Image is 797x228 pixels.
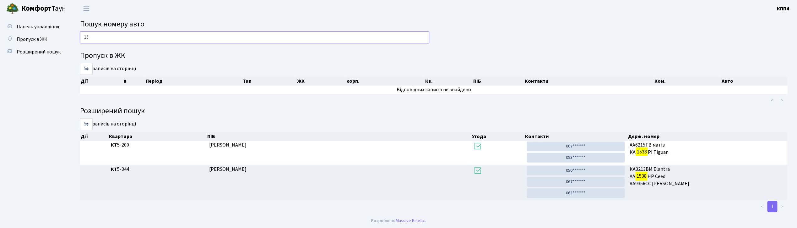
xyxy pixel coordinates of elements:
h4: Пропуск в ЖК [80,51,788,60]
a: КПП4 [777,5,789,13]
img: logo.png [6,3,19,15]
span: KA3213BM Elantra AA HP Сeed АА9356СС [PERSON_NAME] [630,166,785,187]
th: Держ. номер [627,132,788,141]
a: Панель управління [3,20,66,33]
select: записів на сторінці [80,63,93,75]
span: [PERSON_NAME] [209,166,247,173]
th: Авто [721,77,788,86]
button: Переключити навігацію [79,3,94,14]
th: Контакти [525,132,628,141]
label: записів на сторінці [80,118,136,130]
b: КТ [111,142,117,148]
input: Пошук [80,31,429,43]
span: Панель управління [17,23,59,30]
span: Пропуск в ЖК [17,36,47,43]
a: Розширений пошук [3,46,66,58]
select: записів на сторінці [80,118,93,130]
mark: 1538 [636,172,648,181]
th: Угода [471,132,525,141]
a: Massive Kinetic [396,217,425,224]
mark: 1538 [636,147,648,156]
th: Тип [242,77,296,86]
span: 5-200 [111,142,204,149]
h4: Розширений пошук [80,107,788,116]
th: Квартира [108,132,207,141]
b: КТ [111,166,117,173]
th: Період [145,77,242,86]
th: Кв. [425,77,473,86]
th: корп. [346,77,425,86]
div: Розроблено . [371,217,426,224]
th: ПІБ [473,77,524,86]
th: Ком. [654,77,721,86]
b: Комфорт [21,3,52,14]
th: ПІБ [207,132,471,141]
td: Відповідних записів не знайдено [80,86,788,94]
th: # [123,77,145,86]
th: Дії [80,77,123,86]
th: ЖК [296,77,346,86]
span: АА6215ТВ матіз КА РІ Tiguan [630,142,785,156]
span: Розширений пошук [17,48,61,55]
th: Дії [80,132,108,141]
a: Пропуск в ЖК [3,33,66,46]
span: [PERSON_NAME] [209,142,247,148]
a: 1 [767,201,778,212]
b: КПП4 [777,5,789,12]
label: записів на сторінці [80,63,136,75]
span: 5-344 [111,166,204,173]
th: Контакти [524,77,654,86]
span: Пошук номеру авто [80,19,144,30]
span: Таун [21,3,66,14]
